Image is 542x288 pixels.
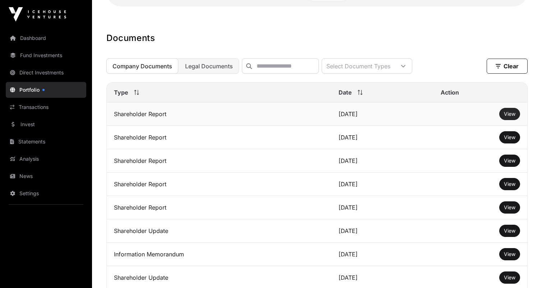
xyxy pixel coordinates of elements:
[331,173,434,196] td: [DATE]
[504,157,515,164] a: View
[499,248,520,260] button: View
[499,225,520,237] button: View
[504,227,515,234] a: View
[331,126,434,149] td: [DATE]
[504,228,515,234] span: View
[504,134,515,141] a: View
[331,196,434,219] td: [DATE]
[107,126,331,149] td: Shareholder Report
[6,186,86,201] a: Settings
[6,151,86,167] a: Analysis
[6,168,86,184] a: News
[499,131,520,143] button: View
[107,243,331,266] td: Information Memorandum
[112,63,172,70] span: Company Documents
[331,243,434,266] td: [DATE]
[504,204,515,210] span: View
[504,180,515,188] a: View
[106,32,528,44] h1: Documents
[6,30,86,46] a: Dashboard
[504,204,515,211] a: View
[107,149,331,173] td: Shareholder Report
[6,99,86,115] a: Transactions
[331,149,434,173] td: [DATE]
[6,82,86,98] a: Portfolio
[9,7,66,22] img: Icehouse Ventures Logo
[506,253,542,288] iframe: Chat Widget
[499,271,520,284] button: View
[504,274,515,280] span: View
[6,134,86,150] a: Statements
[504,251,515,258] a: View
[6,47,86,63] a: Fund Investments
[179,58,239,74] button: Legal Documents
[114,88,128,97] span: Type
[499,201,520,214] button: View
[499,108,520,120] button: View
[504,110,515,118] a: View
[504,134,515,140] span: View
[504,274,515,281] a: View
[107,173,331,196] td: Shareholder Report
[487,59,528,74] button: Clear
[331,219,434,243] td: [DATE]
[6,65,86,81] a: Direct Investments
[185,63,233,70] span: Legal Documents
[107,219,331,243] td: Shareholder Update
[499,155,520,167] button: View
[441,88,459,97] span: Action
[107,196,331,219] td: Shareholder Report
[499,178,520,190] button: View
[504,111,515,117] span: View
[504,181,515,187] span: View
[504,251,515,257] span: View
[6,116,86,132] a: Invest
[107,102,331,126] td: Shareholder Report
[339,88,352,97] span: Date
[106,58,178,74] button: Company Documents
[322,59,395,73] div: Select Document Types
[331,102,434,126] td: [DATE]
